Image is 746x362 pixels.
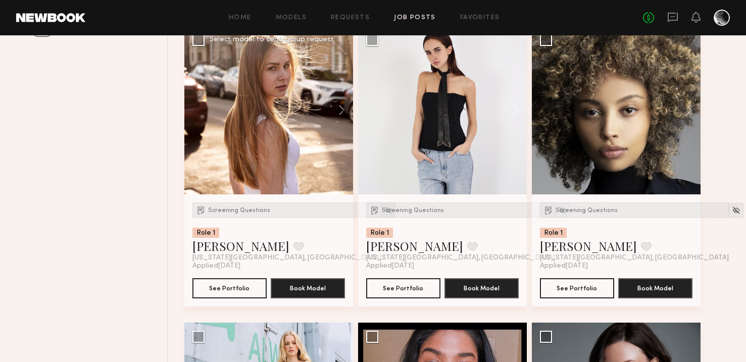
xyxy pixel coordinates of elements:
div: Role 1 [366,228,393,238]
img: Submission Icon [543,205,554,215]
a: Job Posts [394,15,436,21]
a: Favorites [460,15,500,21]
div: Role 1 [540,228,567,238]
button: See Portfolio [192,278,267,298]
span: Screening Questions [382,208,444,214]
a: Book Model [618,283,692,292]
button: Book Model [618,278,692,298]
img: Submission Icon [370,205,380,215]
a: Book Model [444,283,519,292]
a: Models [276,15,307,21]
img: Unhide Model [732,206,740,215]
div: Applied [DATE] [540,262,692,270]
button: See Portfolio [366,278,440,298]
div: Select model to send group request [210,36,334,43]
a: Book Model [271,283,345,292]
img: Submission Icon [196,205,206,215]
a: [PERSON_NAME] [540,238,637,254]
div: Applied [DATE] [366,262,519,270]
a: Requests [331,15,370,21]
div: Applied [DATE] [192,262,345,270]
div: Role 1 [192,228,219,238]
a: [PERSON_NAME] [366,238,463,254]
button: Book Model [444,278,519,298]
span: [US_STATE][GEOGRAPHIC_DATA], [GEOGRAPHIC_DATA] [540,254,729,262]
button: See Portfolio [540,278,614,298]
button: Book Model [271,278,345,298]
span: [US_STATE][GEOGRAPHIC_DATA], [GEOGRAPHIC_DATA] [192,254,381,262]
span: Screening Questions [556,208,618,214]
a: Home [229,15,252,21]
span: [US_STATE][GEOGRAPHIC_DATA], [GEOGRAPHIC_DATA] [366,254,555,262]
span: Screening Questions [208,208,270,214]
a: [PERSON_NAME] [192,238,289,254]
